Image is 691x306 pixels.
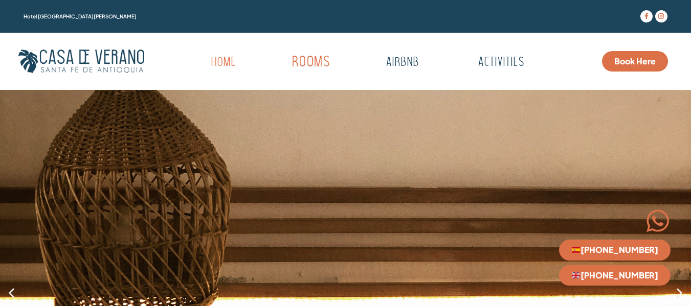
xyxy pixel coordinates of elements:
div: Previous slide [5,286,18,299]
h1: Hotel [GEOGRAPHIC_DATA][PERSON_NAME] [24,14,547,19]
a: Airbnb [360,51,444,75]
img: 🇪🇸 [572,246,580,254]
a: Activities [452,51,550,75]
span: [PHONE_NUMBER] [571,246,658,254]
a: Home [185,51,261,75]
img: 🇬🇧 [572,271,580,279]
a: Rooms [261,49,361,77]
a: 🇬🇧[PHONE_NUMBER] [559,265,671,286]
span: Book Here [614,57,656,65]
a: Book Here [602,51,668,72]
div: Next slide [673,286,686,299]
a: 🇪🇸[PHONE_NUMBER] [559,240,671,260]
span: [PHONE_NUMBER] [571,271,658,279]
